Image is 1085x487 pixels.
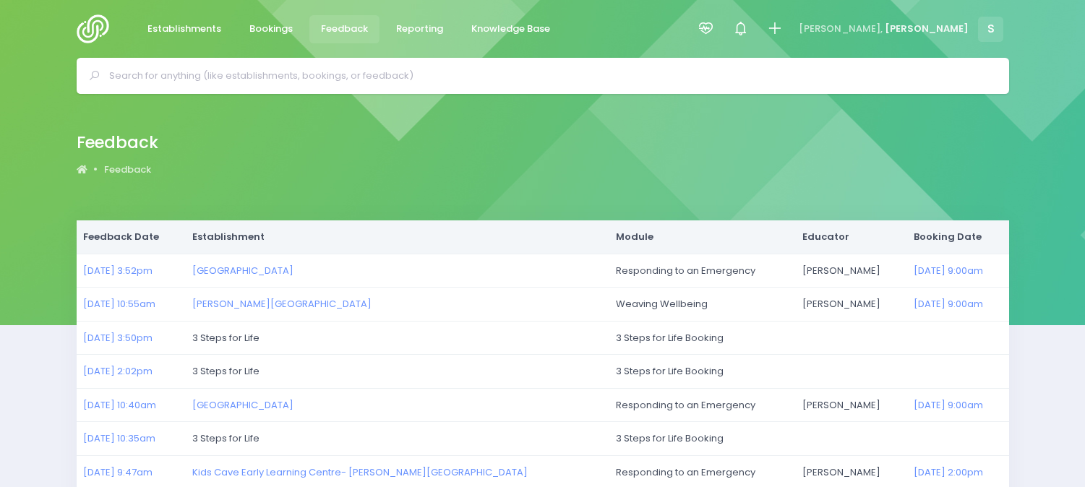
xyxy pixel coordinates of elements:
a: [PERSON_NAME][GEOGRAPHIC_DATA] [192,297,372,311]
a: Kids Cave Early Learning Centre- [PERSON_NAME][GEOGRAPHIC_DATA] [192,465,528,479]
a: Knowledge Base [460,15,562,43]
td: Weaving Wellbeing [609,288,795,322]
span: Knowledge Base [471,22,550,36]
h2: Feedback [77,133,158,152]
span: Reporting [396,22,443,36]
a: Feedback [309,15,380,43]
span: Bookings [249,22,293,36]
span: Feedback [321,22,368,36]
td: 3 Steps for Life Booking [609,422,1008,456]
a: Reporting [385,15,455,43]
a: Bookings [238,15,305,43]
td: Responding to an Emergency [609,388,795,422]
span: Establishments [147,22,221,36]
span: 3 Steps for Life [192,364,260,378]
a: [DATE] 3:52pm [83,264,153,277]
a: Feedback [104,163,151,177]
a: [GEOGRAPHIC_DATA] [192,264,293,277]
a: [DATE] 2:00pm [914,465,983,479]
a: [DATE] 9:00am [914,264,983,277]
td: Responding to an Emergency [609,254,795,288]
a: [DATE] 9:00am [914,297,983,311]
span: 3 Steps for Life [192,431,260,445]
th: Booking Date [906,220,1008,254]
td: [PERSON_NAME] [795,254,907,288]
th: Module [609,220,795,254]
input: Search for anything (like establishments, bookings, or feedback) [109,65,989,87]
a: [DATE] 10:35am [83,431,155,445]
td: [PERSON_NAME] [795,288,907,322]
span: S [978,17,1003,42]
th: Feedback Date [77,220,186,254]
a: [DATE] 9:00am [914,398,983,412]
a: [DATE] 10:55am [83,297,155,311]
span: 3 Steps for Life [192,331,260,345]
span: [PERSON_NAME] [885,22,969,36]
a: [GEOGRAPHIC_DATA] [192,398,293,412]
span: [PERSON_NAME], [799,22,883,36]
a: [DATE] 10:40am [83,398,156,412]
td: 3 Steps for Life Booking [609,321,1008,355]
td: 3 Steps for Life Booking [609,355,1008,389]
td: [PERSON_NAME] [795,388,907,422]
a: [DATE] 2:02pm [83,364,153,378]
a: Establishments [136,15,233,43]
a: [DATE] 3:50pm [83,331,153,345]
a: [DATE] 9:47am [83,465,153,479]
th: Establishment [185,220,609,254]
th: Educator [795,220,907,254]
img: Logo [77,14,118,43]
